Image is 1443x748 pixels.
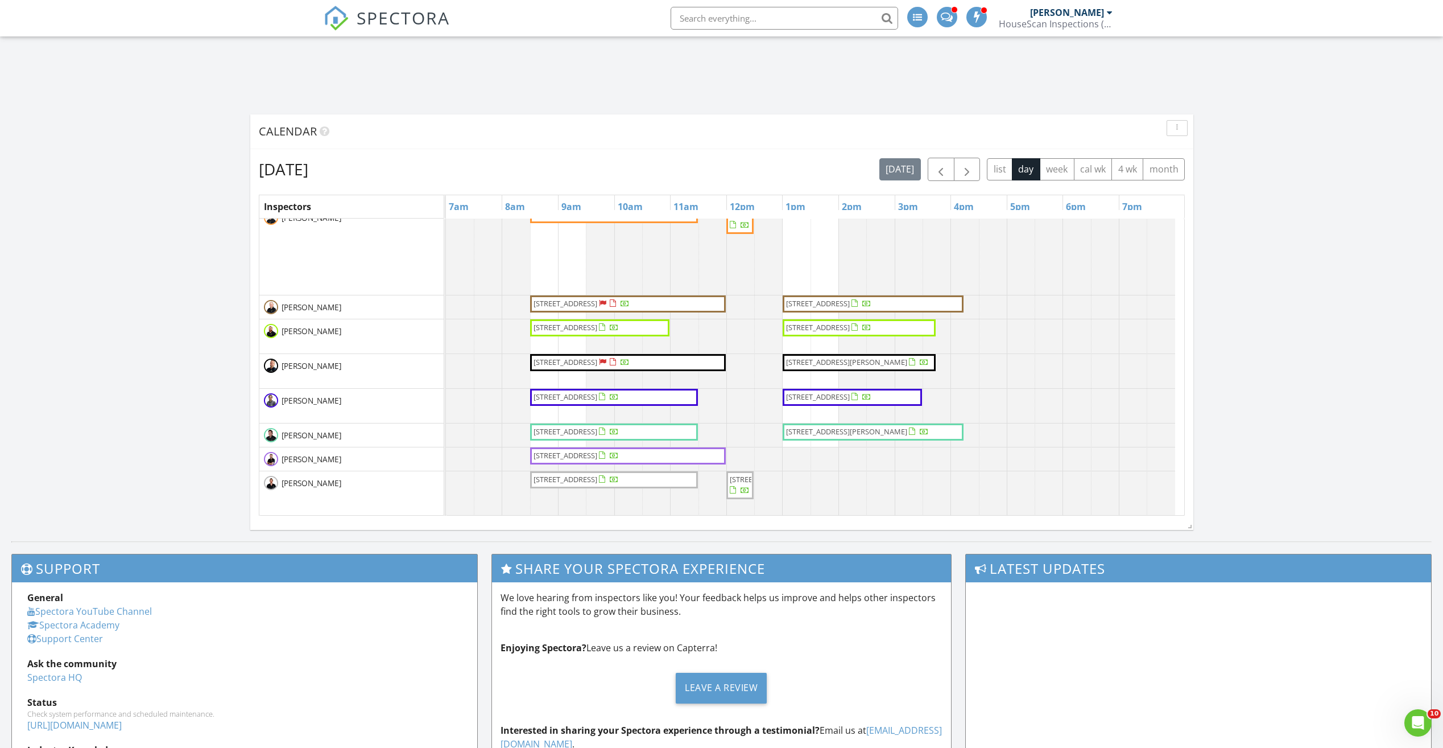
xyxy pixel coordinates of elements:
span: [STREET_ADDRESS] [534,426,597,437]
button: Previous day [928,158,954,181]
a: 5pm [1007,198,1033,216]
div: Ask the community [27,657,462,671]
span: 10 [1428,709,1441,718]
span: [STREET_ADDRESS] [730,474,793,484]
button: list [987,158,1012,180]
a: 12pm [727,198,758,216]
span: [STREET_ADDRESS] [534,450,597,461]
div: HouseScan Inspections (HOME) [999,18,1113,30]
a: 8am [502,198,528,216]
button: Next day [954,158,981,181]
span: [STREET_ADDRESS] [534,322,597,332]
strong: General [27,591,63,604]
button: 4 wk [1111,158,1143,180]
p: Leave us a review on Capterra! [501,641,942,655]
a: 1pm [783,198,808,216]
div: Check system performance and scheduled maintenance. [27,709,462,718]
a: 9am [559,198,584,216]
span: [STREET_ADDRESS][PERSON_NAME] [786,357,907,367]
div: Leave a Review [676,673,767,704]
img: mike_headshots.jpg [264,359,278,373]
span: [PERSON_NAME] [279,395,344,406]
a: SPECTORA [324,15,450,39]
img: dom_headshot.jpg [264,428,278,442]
a: Spectora HQ [27,671,82,684]
img: The Best Home Inspection Software - Spectora [324,6,349,31]
a: Leave a Review [501,664,942,712]
img: trent_headshot.png [264,393,278,408]
span: Inspectors [264,200,311,213]
span: [STREET_ADDRESS] [534,298,597,309]
span: [PERSON_NAME] [279,360,344,372]
a: 11am [671,198,701,216]
span: [STREET_ADDRESS] [534,474,597,484]
a: 7pm [1119,198,1145,216]
a: Spectora YouTube Channel [27,605,152,618]
span: SPECTORA [357,6,450,30]
input: Search everything... [671,7,898,30]
span: [STREET_ADDRESS] [786,322,850,332]
h3: Support [12,554,477,582]
img: home_scan16.jpg [264,300,278,314]
img: untitled_2500_x_2500_px_4.png [264,452,278,466]
span: [STREET_ADDRESS] [534,357,597,367]
span: [PERSON_NAME] [279,478,344,489]
strong: Interested in sharing your Spectora experience through a testimonial? [501,724,820,737]
span: [STREET_ADDRESS] [786,298,850,309]
h3: Share Your Spectora Experience [492,554,950,582]
span: [PERSON_NAME] [279,302,344,313]
a: Support Center [27,632,103,645]
a: 7am [446,198,472,216]
a: 10am [615,198,646,216]
span: [PERSON_NAME] [279,430,344,441]
a: 2pm [839,198,865,216]
span: [STREET_ADDRESS] [534,209,597,219]
button: month [1143,158,1185,180]
a: 6pm [1063,198,1089,216]
a: 4pm [951,198,977,216]
span: [STREET_ADDRESS] [786,392,850,402]
span: Calendar [259,124,317,139]
iframe: Intercom live chat [1404,709,1432,737]
div: Status [27,696,462,709]
div: [PERSON_NAME] [1030,7,1104,18]
img: tyler_headshot.jpg [264,324,278,338]
button: [DATE] [879,158,921,180]
span: [STREET_ADDRESS][PERSON_NAME] [786,426,907,437]
span: [PERSON_NAME] [279,326,344,337]
button: day [1012,158,1040,180]
img: 25_headshot_insurance_gage.png [264,476,278,490]
a: [URL][DOMAIN_NAME] [27,719,122,731]
h3: Latest Updates [966,554,1431,582]
h2: [DATE] [259,158,308,180]
a: Spectora Academy [27,619,119,631]
a: 3pm [895,198,921,216]
strong: Enjoying Spectora? [501,642,586,654]
button: week [1040,158,1074,180]
span: [PERSON_NAME] [279,454,344,465]
span: [STREET_ADDRESS] [534,392,597,402]
p: We love hearing from inspectors like you! Your feedback helps us improve and helps other inspecto... [501,591,942,618]
span: [STREET_ADDRESS] [730,209,793,219]
button: cal wk [1074,158,1113,180]
span: [PERSON_NAME] [279,212,344,224]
